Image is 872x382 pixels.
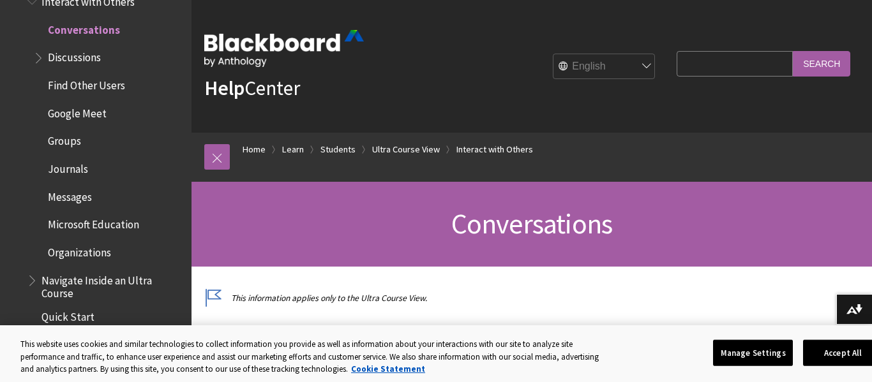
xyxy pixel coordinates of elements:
span: Find Other Users [48,75,125,92]
select: Site Language Selector [553,54,656,80]
p: This information applies only to the Ultra Course View. [204,292,670,304]
a: Ultra Course View [372,142,440,158]
span: Microsoft Education [48,214,139,231]
span: Messages [48,186,92,203]
button: Manage Settings [713,339,793,366]
a: Home [243,142,266,158]
span: Conversations [48,19,120,36]
span: Navigate Inside an Ultra Course [41,270,183,300]
img: Blackboard by Anthology [204,30,364,67]
div: This website uses cookies and similar technologies to collect information you provide as well as ... [20,338,610,376]
a: Learn [282,142,304,158]
a: Interact with Others [456,142,533,158]
span: Organizations [48,242,111,259]
input: Search [793,51,850,76]
span: Google Meet [48,103,107,120]
strong: Help [204,75,244,101]
span: Discussions [48,47,101,64]
span: Groups [48,131,81,148]
a: More information about your privacy, opens in a new tab [351,364,425,374]
a: HelpCenter [204,75,300,101]
a: Students [320,142,356,158]
span: Quick Start [41,306,94,323]
span: Journals [48,158,88,175]
span: Conversations [451,206,613,241]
